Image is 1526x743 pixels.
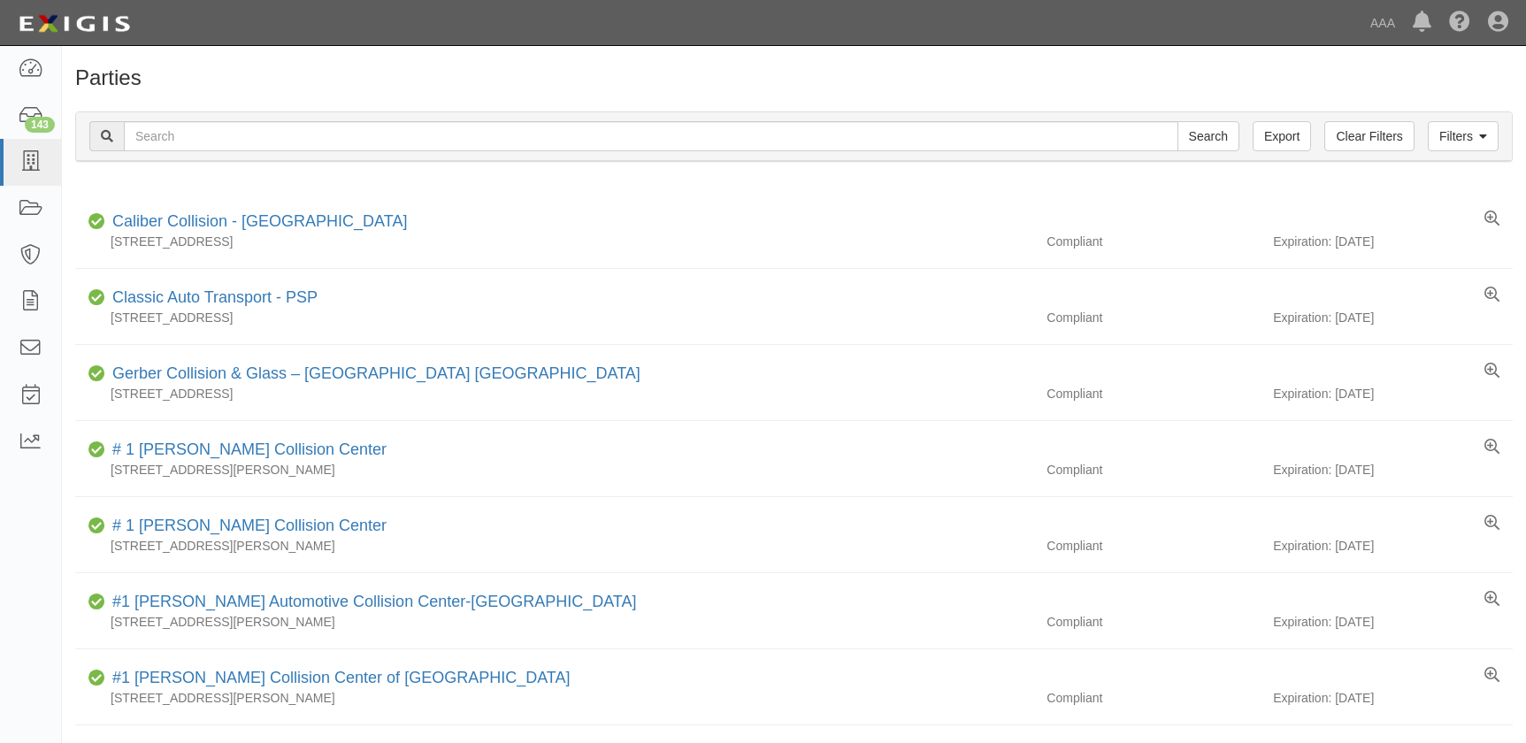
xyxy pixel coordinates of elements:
[1273,233,1513,250] div: Expiration: [DATE]
[105,287,318,310] div: Classic Auto Transport - PSP
[1273,613,1513,631] div: Expiration: [DATE]
[88,444,105,456] i: Compliant
[88,368,105,380] i: Compliant
[1177,121,1239,151] input: Search
[1253,121,1311,151] a: Export
[112,364,640,382] a: Gerber Collision & Glass – [GEOGRAPHIC_DATA] [GEOGRAPHIC_DATA]
[75,613,1033,631] div: [STREET_ADDRESS][PERSON_NAME]
[88,596,105,609] i: Compliant
[1484,287,1499,304] a: View results summary
[105,439,387,462] div: # 1 Cochran Collision Center
[75,537,1033,555] div: [STREET_ADDRESS][PERSON_NAME]
[1273,309,1513,326] div: Expiration: [DATE]
[88,520,105,532] i: Compliant
[105,211,407,234] div: Caliber Collision - Gainesville
[75,689,1033,707] div: [STREET_ADDRESS][PERSON_NAME]
[105,515,387,538] div: # 1 Cochran Collision Center
[1033,461,1273,479] div: Compliant
[1033,613,1273,631] div: Compliant
[1273,385,1513,402] div: Expiration: [DATE]
[13,8,135,40] img: logo-5460c22ac91f19d4615b14bd174203de0afe785f0fc80cf4dbbc73dc1793850b.png
[1273,537,1513,555] div: Expiration: [DATE]
[75,66,1513,89] h1: Parties
[75,309,1033,326] div: [STREET_ADDRESS]
[1484,363,1499,380] a: View results summary
[88,216,105,228] i: Compliant
[1361,5,1404,41] a: AAA
[1033,385,1273,402] div: Compliant
[1449,12,1470,34] i: Help Center - Complianz
[112,212,407,230] a: Caliber Collision - [GEOGRAPHIC_DATA]
[1273,689,1513,707] div: Expiration: [DATE]
[105,667,571,690] div: #1 Cochran Collision Center of Greensburg
[1484,591,1499,609] a: View results summary
[112,593,637,610] a: #1 [PERSON_NAME] Automotive Collision Center-[GEOGRAPHIC_DATA]
[112,669,571,686] a: #1 [PERSON_NAME] Collision Center of [GEOGRAPHIC_DATA]
[112,440,387,458] a: # 1 [PERSON_NAME] Collision Center
[88,672,105,685] i: Compliant
[1428,121,1499,151] a: Filters
[112,517,387,534] a: # 1 [PERSON_NAME] Collision Center
[1484,211,1499,228] a: View results summary
[1484,667,1499,685] a: View results summary
[88,292,105,304] i: Compliant
[1484,439,1499,456] a: View results summary
[75,385,1033,402] div: [STREET_ADDRESS]
[105,363,640,386] div: Gerber Collision & Glass – Houston Brighton
[1273,461,1513,479] div: Expiration: [DATE]
[124,121,1178,151] input: Search
[1033,233,1273,250] div: Compliant
[25,117,55,133] div: 143
[112,288,318,306] a: Classic Auto Transport - PSP
[105,591,637,614] div: #1 Cochran Automotive Collision Center-Monroeville
[1033,689,1273,707] div: Compliant
[1033,309,1273,326] div: Compliant
[75,461,1033,479] div: [STREET_ADDRESS][PERSON_NAME]
[1324,121,1414,151] a: Clear Filters
[1484,515,1499,532] a: View results summary
[75,233,1033,250] div: [STREET_ADDRESS]
[1033,537,1273,555] div: Compliant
